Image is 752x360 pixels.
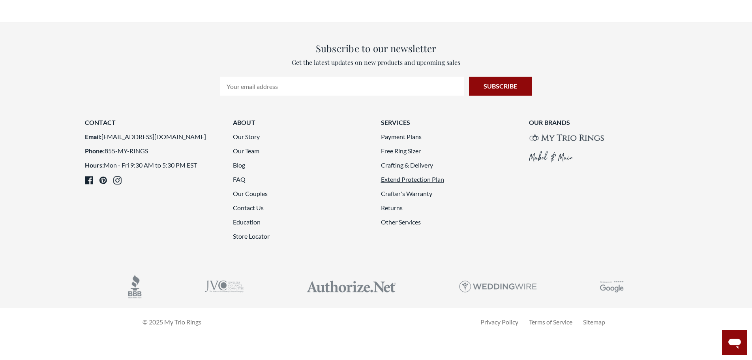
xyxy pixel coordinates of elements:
[220,41,532,55] h3: Subscribe to our newsletter
[233,147,259,155] a: Our Team
[85,147,105,155] strong: Phone:
[381,190,432,197] a: Crafter's Warranty
[233,175,246,183] a: FAQ
[529,318,572,326] a: Terms of Service
[600,281,624,293] img: Google Reviews
[529,134,604,141] img: My Trio Rings brand logo
[85,146,223,156] li: 855-MY-RINGS
[85,160,223,170] li: Mon - Fri 9:30 AM to 5:30 PM EST
[459,281,537,292] img: Weddingwire
[220,77,464,96] input: Your email address
[381,218,421,226] a: Other Services
[529,118,668,127] h3: Our Brands
[381,118,519,127] h3: Services
[307,281,396,292] img: Authorize
[233,218,261,226] a: Education
[220,58,532,67] p: Get the latest updates on new products and upcoming sales
[233,190,268,197] a: Our Couples
[85,132,223,141] li: [EMAIL_ADDRESS][DOMAIN_NAME]
[233,133,260,140] a: Our Story
[381,147,421,155] a: Free Ring Sizer
[233,161,245,169] a: Blog
[529,151,572,162] img: Mabel&Main brand logo
[381,161,433,169] a: Crafting & Delivery
[85,133,101,140] strong: Email:
[381,204,403,211] a: Returns
[143,317,201,327] p: © 2025 My Trio Rings
[205,281,244,292] img: jvc
[233,232,270,240] a: Store Locator
[469,77,532,96] input: Subscribe
[381,133,422,140] a: Payment Plans
[85,118,223,127] h3: Contact
[233,204,264,211] a: Contact Us
[583,318,605,326] a: Sitemap
[381,175,444,183] a: Extend Protection Plan
[480,318,518,326] a: Privacy Policy
[128,275,142,298] img: accredited business logo
[233,118,371,127] h3: About
[85,161,104,169] strong: Hours:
